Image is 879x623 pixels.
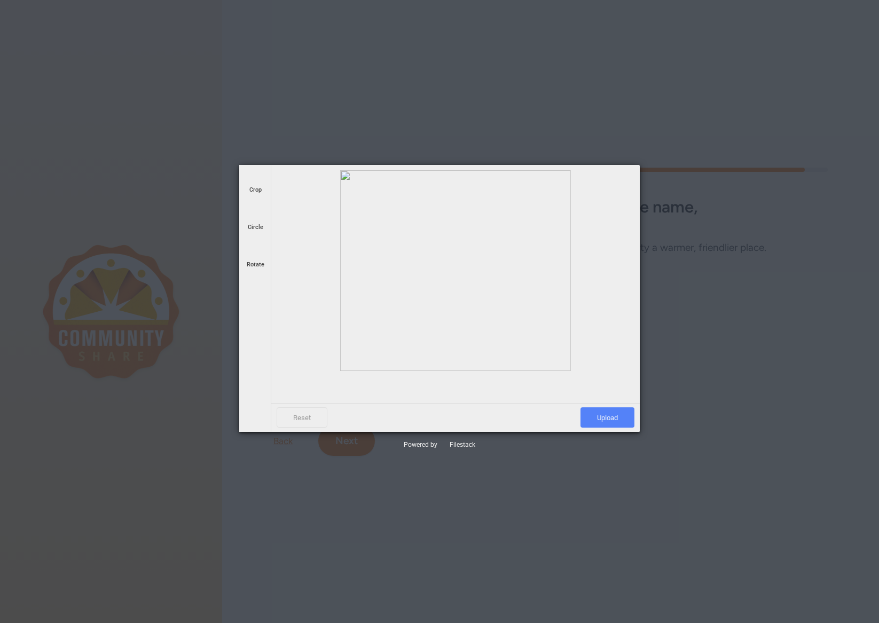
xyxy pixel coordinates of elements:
[242,170,269,197] div: Crop
[623,172,634,184] span: Click here or hit ESC to close picker
[242,245,269,272] div: Rotate
[242,208,269,234] div: Circle
[277,172,289,185] div: Go back
[404,440,475,450] div: Powered by Filestack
